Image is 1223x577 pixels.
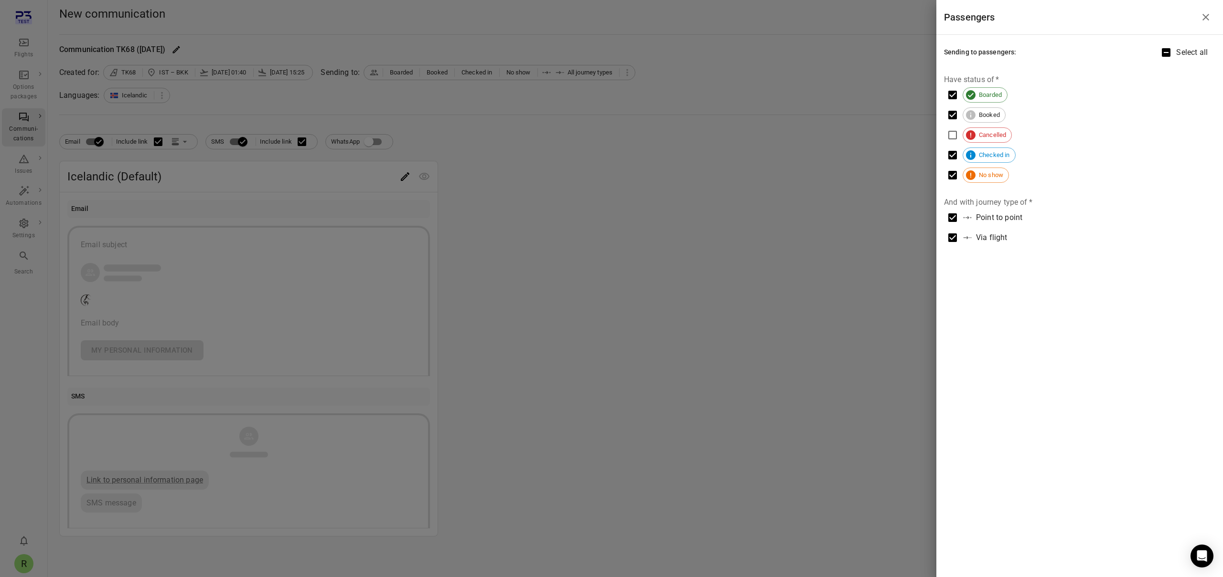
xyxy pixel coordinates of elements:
[944,47,1016,58] div: Sending to passengers:
[974,110,1005,120] span: Booked
[974,150,1015,160] span: Checked in
[976,232,1008,243] div: Via flight
[974,130,1011,140] span: Cancelled
[944,10,995,25] h1: Passengers
[974,90,1007,100] span: Boarded
[944,197,1032,208] legend: And with journey type of
[944,74,999,85] legend: Have status of
[1176,47,1208,58] span: Select all
[976,212,1022,223] div: Point to point
[974,170,1008,180] span: No show
[1196,8,1215,27] button: Close drawer
[1191,545,1213,567] div: Open Intercom Messenger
